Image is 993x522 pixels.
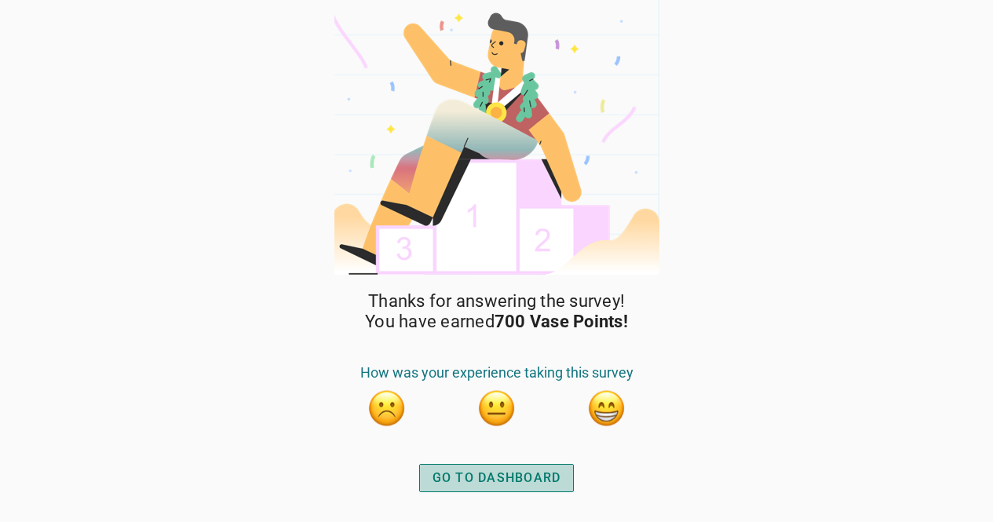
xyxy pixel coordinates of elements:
span: You have earned [365,312,628,332]
span: Thanks for answering the survey! [368,291,625,312]
div: GO TO DASHBOARD [433,469,561,487]
button: GO TO DASHBOARD [419,464,575,492]
div: How was your experience taking this survey [332,364,662,389]
strong: 700 Vase Points! [495,312,628,331]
